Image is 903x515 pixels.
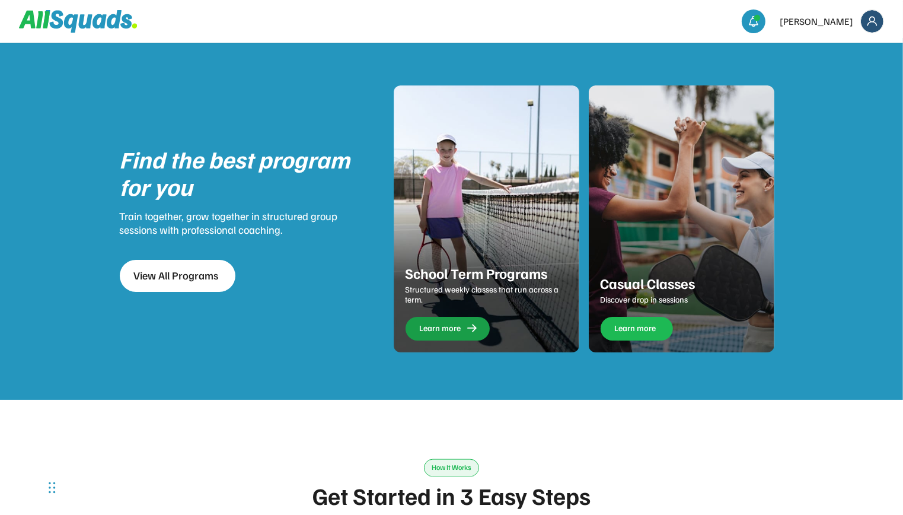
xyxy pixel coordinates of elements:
[406,317,490,341] button: Learn more
[748,15,760,27] img: bell-03%20%281%29.svg
[601,294,762,305] div: Discover drop in sessions
[120,209,375,236] div: Train together, grow together in structured group sessions with professional coaching.
[861,10,883,33] img: Frame%2018.svg
[120,260,235,292] button: View All Programs
[134,269,219,282] span: View All Programs
[601,274,762,292] div: Casual Classes
[424,459,479,477] div: How It Works
[420,323,461,333] span: Learn more
[406,264,567,282] div: School Term Programs
[312,482,591,509] div: Get Started in 3 Easy Steps
[601,317,673,341] button: Learn more
[120,145,375,200] div: Find the best program for you
[406,284,567,305] div: Structured weekly classes that run across a term.
[780,14,853,28] div: [PERSON_NAME]
[615,323,656,333] span: Learn more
